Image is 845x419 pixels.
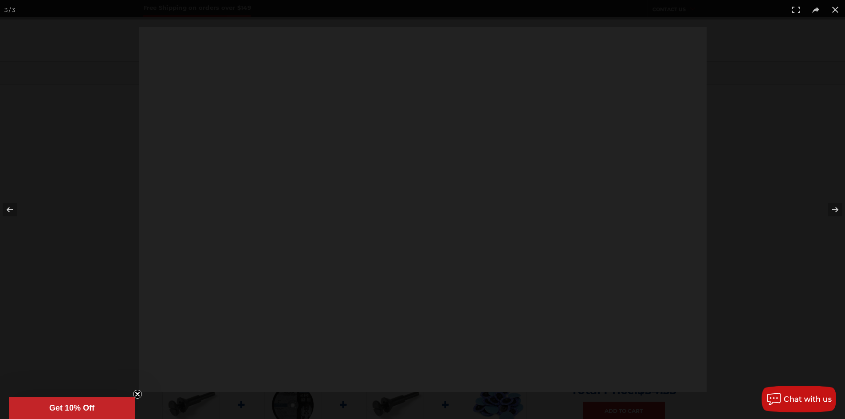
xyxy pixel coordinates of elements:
[784,395,832,403] span: Chat with us
[49,403,94,412] span: Get 10% Off
[133,390,142,399] button: Close teaser
[762,386,836,412] button: Chat with us
[814,188,845,232] button: Next (arrow right)
[9,397,135,419] div: Get 10% OffClose teaser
